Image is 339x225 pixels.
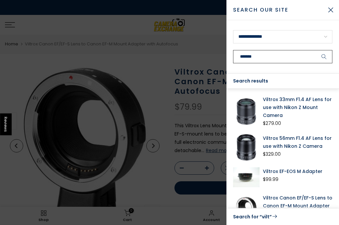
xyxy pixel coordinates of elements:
[263,167,332,175] a: Viltrox EF-EOS M Adapter
[233,167,260,187] img: Viltrox EF-EOS M Adapter Lens Adapters and Extenders Viltrox VIL635
[233,95,260,128] img: Viltrox 33mm F1.4 AF Lens for use with Nikon Z Mount Camera Lenses Small Format - Nikon AF Mount ...
[263,119,281,128] div: $279.00
[263,194,332,218] a: Viltrox Canon EF/EF-S Lens to Canon EF-M Mount Adapter with Autofocus
[233,134,260,161] img: Viltrox 56mm F1.4 AF Lens for use with Nikon Z Camera Lenses Small Format - Nikon AF Mount Lenses...
[233,212,332,221] a: Search for “vilt”
[226,74,339,89] div: Search results
[322,2,339,18] button: Close Search
[233,6,322,14] span: Search Our Site
[263,95,332,119] a: Viltrox 33mm F1.4 AF Lens for use with Nikon Z Mount Camera
[263,175,278,184] div: $99.99
[263,150,281,158] div: $329.00
[263,134,332,150] a: Viltrox 56mm F1.4 AF Lens for use with Nikon Z Camera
